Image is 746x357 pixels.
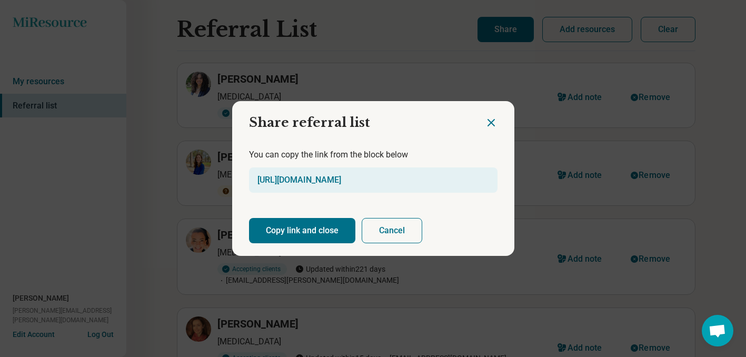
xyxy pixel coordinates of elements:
[249,218,355,243] button: Copy link and close
[362,218,422,243] button: Cancel
[232,101,485,136] h2: Share referral list
[257,175,341,185] a: [URL][DOMAIN_NAME]
[249,148,498,161] p: You can copy the link from the block below
[485,116,498,129] button: Close dialog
